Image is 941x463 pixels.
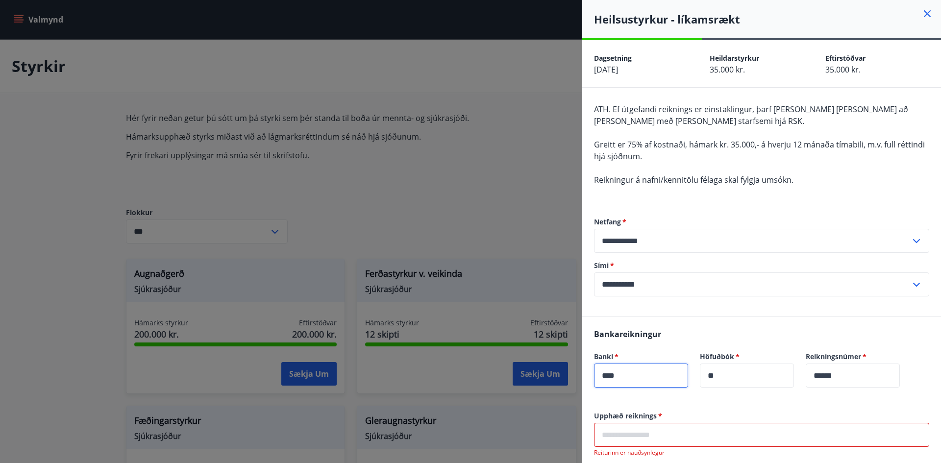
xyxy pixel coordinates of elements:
[806,352,900,362] label: Reikningsnúmer
[594,329,661,340] span: Bankareikningur
[594,12,941,26] h4: Heilsustyrkur - líkamsrækt
[825,64,861,75] span: 35.000 kr.
[594,104,908,126] span: ATH. Ef útgefandi reiknings er einstaklingur, þarf [PERSON_NAME] [PERSON_NAME] að [PERSON_NAME] m...
[594,139,925,162] span: Greitt er 75% af kostnaði, hámark kr. 35.000,- á hverju 12 mánaða tímabili, m.v. full réttindi hj...
[700,352,794,362] label: Höfuðbók
[594,261,929,270] label: Sími
[594,449,929,457] p: Reiturinn er nauðsynlegur
[594,64,618,75] span: [DATE]
[594,53,632,63] span: Dagsetning
[594,352,688,362] label: Banki
[825,53,866,63] span: Eftirstöðvar
[710,53,759,63] span: Heildarstyrkur
[594,423,929,447] div: Upphæð reiknings
[710,64,745,75] span: 35.000 kr.
[594,217,929,227] label: Netfang
[594,411,929,421] label: Upphæð reiknings
[594,174,793,185] span: Reikningur á nafni/kennitölu félaga skal fylgja umsókn.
